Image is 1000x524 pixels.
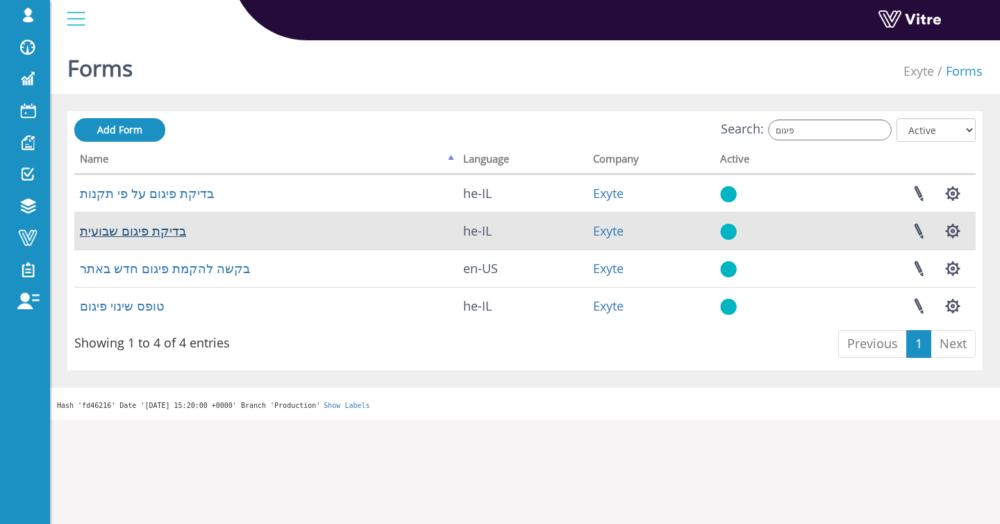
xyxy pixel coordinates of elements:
th: Active [715,148,807,174]
a: Previous [838,330,907,358]
a: Exyte [903,63,934,79]
td: he-IL [458,287,587,325]
a: Exyte [593,260,624,277]
a: בדיקת פיגום על פי תקנות [80,185,214,202]
th: Name: activate to sort column descending [74,148,458,174]
a: בדיקת פיגום שבועית [80,222,186,239]
li: Forms [934,63,983,81]
a: Exyte [593,297,624,314]
img: yes [720,186,737,203]
th: Language [458,148,587,174]
label: Search: [721,120,892,140]
span: Add Form [97,123,142,136]
h1: Forms [67,35,133,94]
span: Hash 'fd46216' Date '[DATE] 15:20:00 +0000' Branch 'Production' [57,402,320,409]
img: yes [720,261,737,278]
a: בקשה להקמת פיגום חדש באתר [80,260,250,277]
a: 1 [906,330,931,358]
a: Add Form [74,118,165,142]
a: Exyte [593,222,624,239]
td: he-IL [458,174,587,212]
img: yes [720,298,737,316]
a: Next [931,330,976,358]
td: he-IL [458,212,587,249]
a: טופס שינוי פיגום [80,297,165,314]
td: en-US [458,249,587,287]
img: yes [720,223,737,240]
th: Company [587,148,715,174]
div: Showing 1 to 4 of 4 entries [74,329,230,352]
a: Exyte [593,185,624,202]
input: Search: [768,120,892,140]
a: Show Labels [324,402,369,409]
